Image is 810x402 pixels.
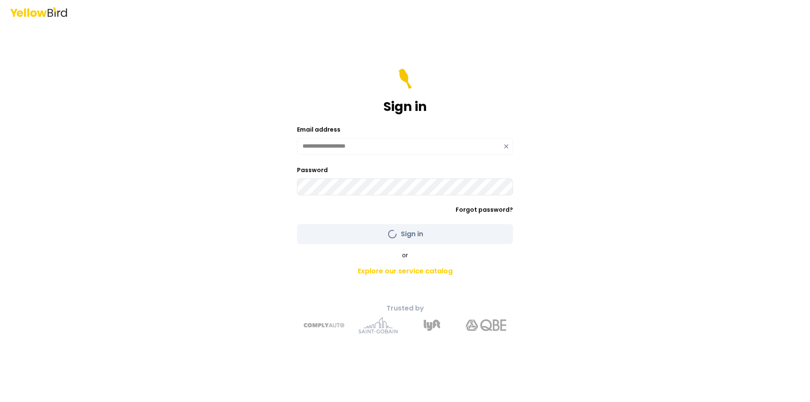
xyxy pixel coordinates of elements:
[456,205,513,214] a: Forgot password?
[402,251,408,259] span: or
[256,263,553,280] a: Explore our service catalog
[256,303,553,313] p: Trusted by
[383,99,427,114] h1: Sign in
[297,125,340,134] label: Email address
[297,166,328,174] label: Password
